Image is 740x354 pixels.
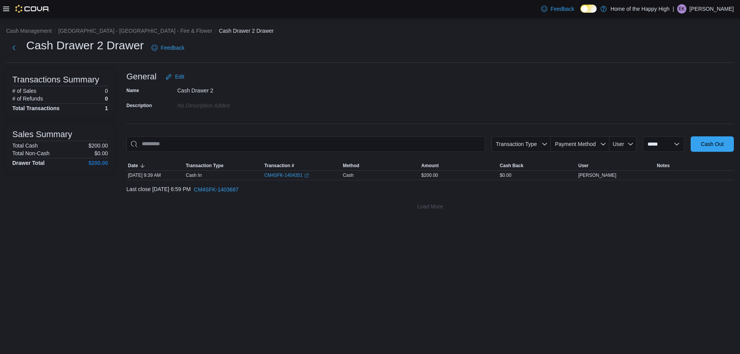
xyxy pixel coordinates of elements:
[163,69,187,84] button: Edit
[657,163,669,169] span: Notes
[655,161,734,170] button: Notes
[577,161,656,170] button: User
[6,28,52,34] button: Cash Management
[491,136,551,152] button: Transaction Type
[12,88,36,94] h6: # of Sales
[191,182,242,197] button: CM4SFK-1403687
[161,44,184,52] span: Feedback
[194,186,239,193] span: CM4SFK-1403687
[105,96,108,102] p: 0
[500,163,523,169] span: Cash Back
[177,99,281,109] div: No Description added
[496,141,537,147] span: Transaction Type
[126,171,184,180] div: [DATE] 9:39 AM
[126,72,156,81] h3: General
[12,130,72,139] h3: Sales Summary
[6,27,734,36] nav: An example of EuiBreadcrumbs
[263,161,341,170] button: Transaction #
[538,1,577,17] a: Feedback
[579,163,589,169] span: User
[126,87,139,94] label: Name
[610,4,669,13] p: Home of the Happy High
[128,163,138,169] span: Date
[701,140,723,148] span: Cash Out
[498,171,577,180] div: $0.00
[177,84,281,94] div: Cash Drawer 2
[12,105,60,111] h4: Total Transactions
[498,161,577,170] button: Cash Back
[126,136,485,152] input: This is a search bar. As you type, the results lower in the page will automatically filter.
[12,150,50,156] h6: Total Non-Cash
[148,40,187,55] a: Feedback
[12,143,38,149] h6: Total Cash
[580,5,597,13] input: Dark Mode
[609,136,637,152] button: User
[677,4,686,13] div: Evan Kaybidge
[15,5,50,13] img: Cova
[341,161,420,170] button: Method
[94,150,108,156] p: $0.00
[58,28,212,34] button: [GEOGRAPHIC_DATA] - [GEOGRAPHIC_DATA] - Fire & Flower
[343,172,353,178] span: Cash
[105,88,108,94] p: 0
[126,182,734,197] div: Last close [DATE] 6:59 PM
[186,172,202,178] p: Cash In
[126,161,184,170] button: Date
[420,161,498,170] button: Amount
[264,172,309,178] a: CM4SFK-1404351External link
[690,4,734,13] p: [PERSON_NAME]
[175,73,184,81] span: Edit
[105,105,108,111] h4: 1
[12,75,99,84] h3: Transactions Summary
[184,161,263,170] button: Transaction Type
[343,163,359,169] span: Method
[219,28,274,34] button: Cash Drawer 2 Drawer
[613,141,624,147] span: User
[126,102,152,109] label: Description
[126,199,734,214] button: Load More
[555,141,596,147] span: Payment Method
[304,173,309,178] svg: External link
[421,172,438,178] span: $200.00
[88,160,108,166] h4: $200.00
[12,160,45,166] h4: Drawer Total
[6,40,22,55] button: Next
[186,163,224,169] span: Transaction Type
[417,203,443,210] span: Load More
[551,136,609,152] button: Payment Method
[264,163,294,169] span: Transaction #
[421,163,439,169] span: Amount
[673,4,674,13] p: |
[88,143,108,149] p: $200.00
[550,5,574,13] span: Feedback
[691,136,734,152] button: Cash Out
[26,38,144,53] h1: Cash Drawer 2 Drawer
[12,96,43,102] h6: # of Refunds
[679,4,685,13] span: EK
[579,172,617,178] span: [PERSON_NAME]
